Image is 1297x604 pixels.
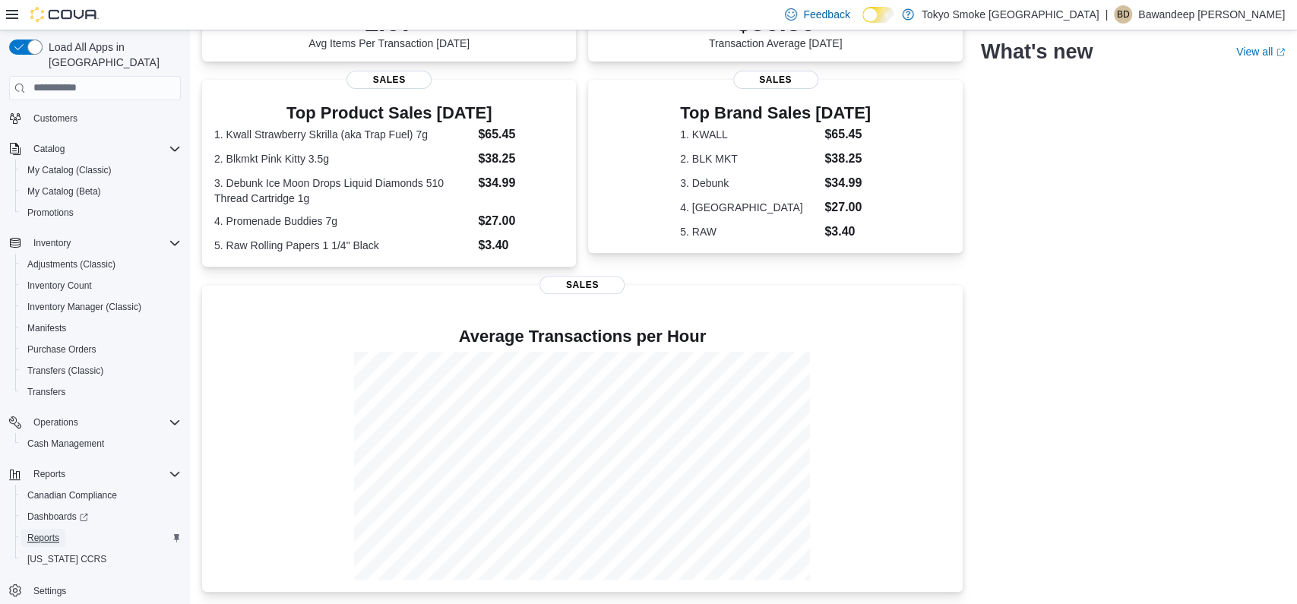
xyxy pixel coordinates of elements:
dd: $3.40 [824,223,871,241]
span: [US_STATE] CCRS [27,553,106,565]
button: Catalog [27,140,71,158]
dd: $27.00 [824,198,871,217]
span: My Catalog (Classic) [21,161,181,179]
a: Transfers (Classic) [21,362,109,380]
span: Canadian Compliance [21,486,181,504]
svg: External link [1276,48,1285,57]
button: Reports [27,465,71,483]
a: Inventory Count [21,277,98,295]
span: My Catalog (Beta) [21,182,181,201]
span: Catalog [33,143,65,155]
span: Inventory [27,234,181,252]
h4: Average Transactions per Hour [214,327,951,346]
button: Operations [27,413,84,432]
button: Inventory Manager (Classic) [15,296,187,318]
span: My Catalog (Beta) [27,185,101,198]
button: Inventory [3,232,187,254]
img: Cova [30,7,99,22]
dt: 4. Promenade Buddies 7g [214,213,472,229]
dt: 3. Debunk [680,176,818,191]
button: Canadian Compliance [15,485,187,506]
a: Dashboards [21,508,94,526]
dt: 5. RAW [680,224,818,239]
span: Inventory Manager (Classic) [27,301,141,313]
span: BD [1117,5,1130,24]
button: Inventory [27,234,77,252]
span: Feedback [803,7,849,22]
span: Sales [346,71,432,89]
span: Load All Apps in [GEOGRAPHIC_DATA] [43,40,181,70]
a: Inventory Manager (Classic) [21,298,147,316]
span: My Catalog (Classic) [27,164,112,176]
span: Manifests [21,319,181,337]
dt: 2. BLK MKT [680,151,818,166]
span: Inventory Count [27,280,92,292]
button: Transfers [15,381,187,403]
dt: 5. Raw Rolling Papers 1 1/4" Black [214,238,472,253]
span: Settings [33,585,66,597]
span: Operations [27,413,181,432]
p: | [1105,5,1108,24]
dt: 3. Debunk Ice Moon Drops Liquid Diamonds 510 Thread Cartridge 1g [214,176,472,206]
dt: 1. KWALL [680,127,818,142]
a: Manifests [21,319,72,337]
a: Transfers [21,383,71,401]
div: Bawandeep Dhesi [1114,5,1132,24]
span: Reports [27,465,181,483]
h3: Top Product Sales [DATE] [214,104,564,122]
a: Reports [21,529,65,547]
button: Customers [3,107,187,129]
span: Inventory [33,237,71,249]
a: Adjustments (Classic) [21,255,122,274]
dd: $34.99 [824,174,871,192]
button: My Catalog (Classic) [15,160,187,181]
h2: What's new [981,40,1093,64]
span: Dark Mode [862,23,863,24]
dd: $38.25 [478,150,564,168]
span: Reports [27,532,59,544]
h3: Top Brand Sales [DATE] [680,104,871,122]
a: Purchase Orders [21,340,103,359]
span: Customers [27,109,181,128]
p: Tokyo Smoke [GEOGRAPHIC_DATA] [922,5,1099,24]
span: Sales [539,276,625,294]
span: Cash Management [27,438,104,450]
span: Promotions [21,204,181,222]
span: Transfers (Classic) [21,362,181,380]
span: Operations [33,416,78,428]
button: Reports [15,527,187,549]
span: Manifests [27,322,66,334]
button: Inventory Count [15,275,187,296]
button: My Catalog (Beta) [15,181,187,202]
button: Catalog [3,138,187,160]
span: Adjustments (Classic) [21,255,181,274]
span: Cash Management [21,435,181,453]
span: Purchase Orders [27,343,96,356]
span: Settings [27,580,181,599]
dt: 2. Blkmkt Pink Kitty 3.5g [214,151,472,166]
span: Reports [21,529,181,547]
span: Reports [33,468,65,480]
p: Bawandeep [PERSON_NAME] [1138,5,1285,24]
a: Cash Management [21,435,110,453]
button: Purchase Orders [15,339,187,360]
button: Reports [3,463,187,485]
span: Inventory Manager (Classic) [21,298,181,316]
span: Catalog [27,140,181,158]
button: [US_STATE] CCRS [15,549,187,570]
a: Dashboards [15,506,187,527]
span: Transfers (Classic) [27,365,103,377]
dd: $34.99 [478,174,564,192]
span: Customers [33,112,78,125]
span: Inventory Count [21,277,181,295]
button: Adjustments (Classic) [15,254,187,275]
span: Canadian Compliance [27,489,117,501]
dd: $27.00 [478,212,564,230]
dd: $65.45 [824,125,871,144]
dt: 1. Kwall Strawberry Skrilla (aka Trap Fuel) 7g [214,127,472,142]
a: Settings [27,582,72,600]
dd: $3.40 [478,236,564,255]
button: Operations [3,412,187,433]
span: Dashboards [21,508,181,526]
button: Cash Management [15,433,187,454]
